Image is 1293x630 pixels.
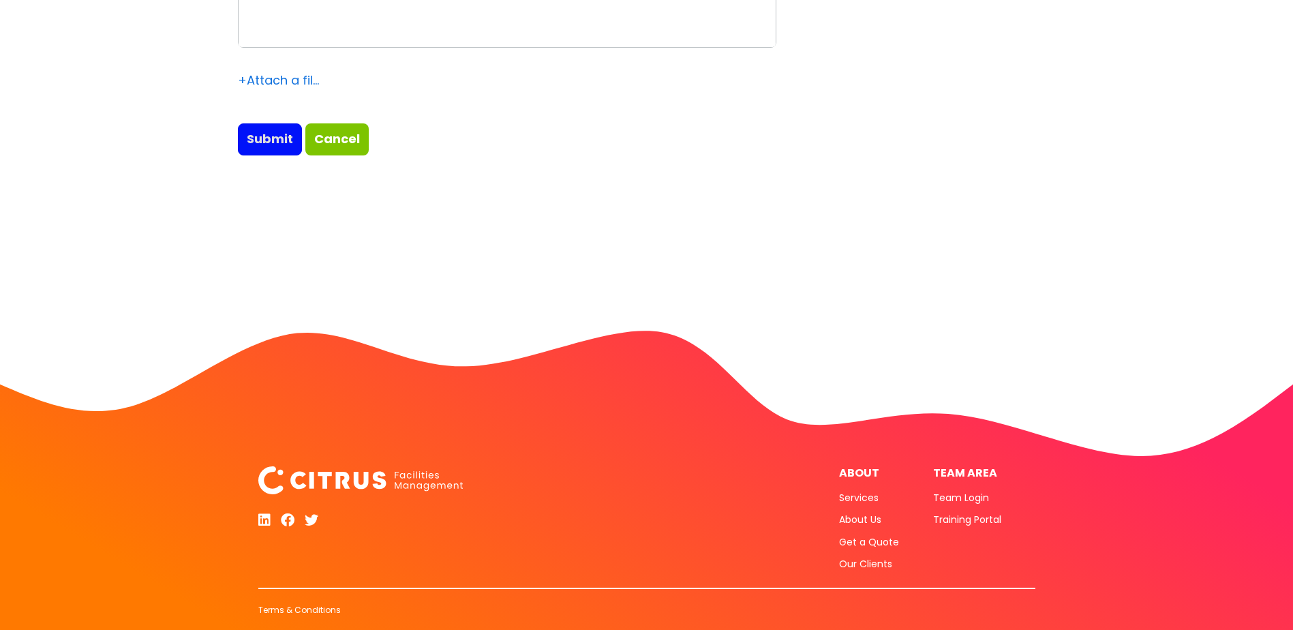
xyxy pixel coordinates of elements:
[839,491,879,505] a: Services
[238,123,302,155] input: Submit
[933,513,1001,526] a: Training Portal
[839,535,899,549] a: Get a Quote
[258,604,341,616] a: Terms & Conditions
[933,491,989,505] a: Team Login
[839,466,899,479] h4: About
[839,557,892,571] a: Our Clients
[839,513,881,526] a: About Us
[258,466,463,494] img: Citrus
[305,123,369,155] a: Cancel
[238,70,320,91] div: Attach a file
[933,466,1001,479] h4: Team Area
